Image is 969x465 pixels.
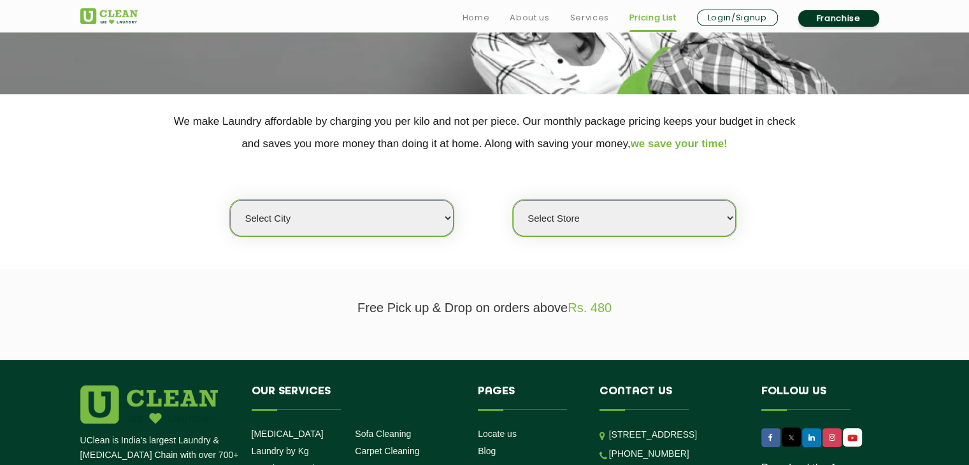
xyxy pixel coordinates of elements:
[80,110,889,155] p: We make Laundry affordable by charging you per kilo and not per piece. Our monthly package pricin...
[609,448,689,459] a: [PHONE_NUMBER]
[568,301,612,315] span: Rs. 480
[609,427,742,442] p: [STREET_ADDRESS]
[478,385,580,410] h4: Pages
[844,431,861,445] img: UClean Laundry and Dry Cleaning
[510,10,549,25] a: About us
[478,429,517,439] a: Locate us
[80,301,889,315] p: Free Pick up & Drop on orders above
[599,385,742,410] h4: Contact us
[355,446,419,456] a: Carpet Cleaning
[798,10,879,27] a: Franchise
[80,385,218,424] img: logo.png
[629,10,677,25] a: Pricing List
[761,385,873,410] h4: Follow us
[252,385,459,410] h4: Our Services
[631,138,728,150] span: we save your time!
[570,10,608,25] a: Services
[80,8,138,24] img: UClean Laundry and Dry Cleaning
[355,429,411,439] a: Sofa Cleaning
[252,446,309,456] a: Laundry by Kg
[252,429,324,439] a: [MEDICAL_DATA]
[463,10,490,25] a: Home
[697,10,778,26] a: Login/Signup
[478,446,496,456] a: Blog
